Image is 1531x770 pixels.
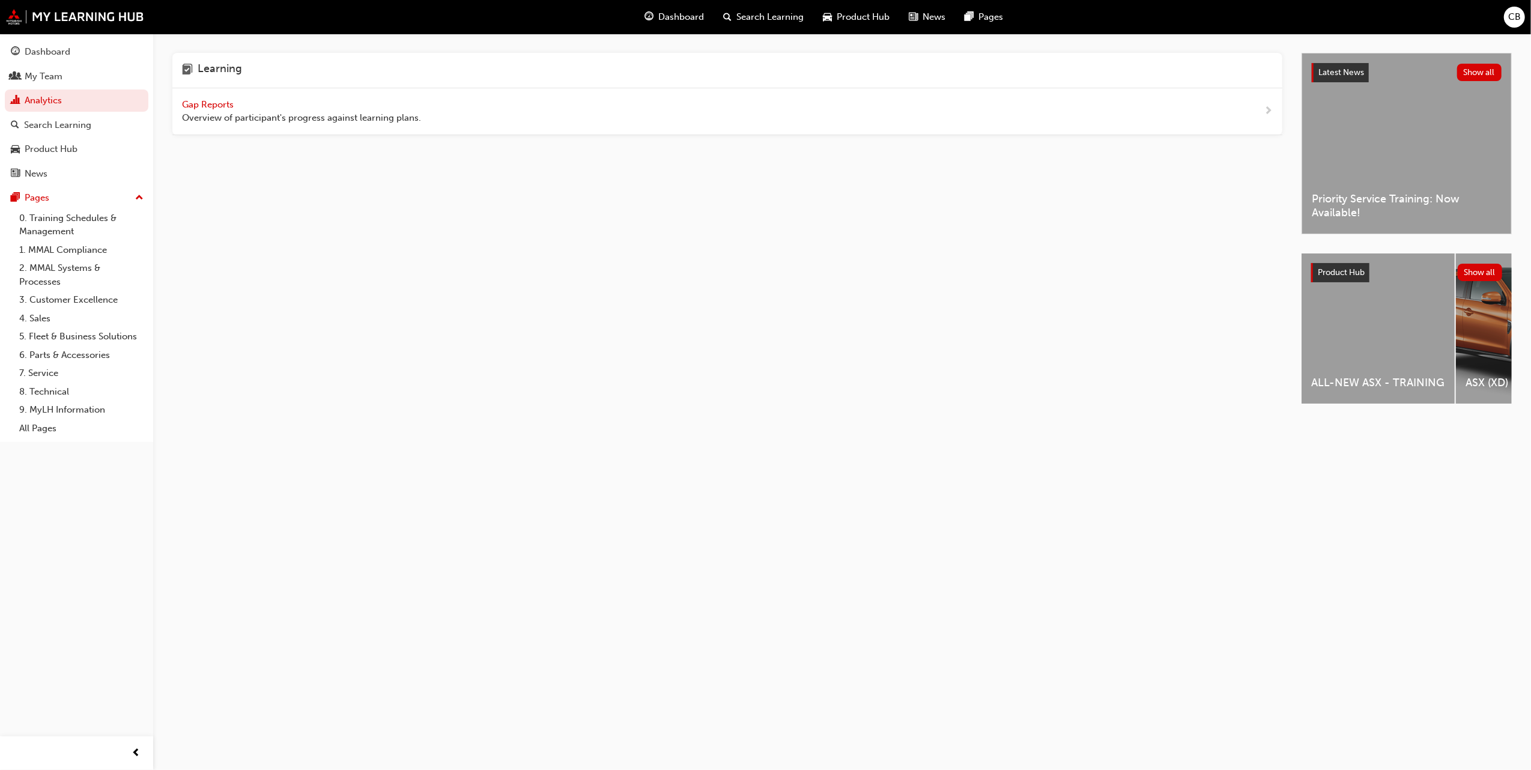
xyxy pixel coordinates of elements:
a: 8. Technical [14,383,148,401]
span: news-icon [11,169,20,180]
a: Search Learning [5,114,148,136]
span: Search Learning [737,10,804,24]
a: car-iconProduct Hub [814,5,900,29]
span: search-icon [11,120,19,131]
button: CB [1504,7,1525,28]
span: News [923,10,946,24]
a: 3. Customer Excellence [14,291,148,309]
span: car-icon [823,10,832,25]
a: Dashboard [5,41,148,63]
a: Product Hub [5,138,148,160]
a: All Pages [14,419,148,438]
a: guage-iconDashboard [635,5,714,29]
div: News [25,167,47,181]
a: My Team [5,65,148,88]
img: mmal [6,9,144,25]
span: news-icon [909,10,918,25]
a: 1. MMAL Compliance [14,241,148,259]
div: Dashboard [25,45,70,59]
span: car-icon [11,144,20,155]
a: Product HubShow all [1311,263,1502,282]
button: Show all [1457,64,1502,81]
span: pages-icon [965,10,974,25]
div: Product Hub [25,142,77,156]
span: Gap Reports [182,99,236,110]
span: guage-icon [11,47,20,58]
a: 2. MMAL Systems & Processes [14,259,148,291]
span: next-icon [1264,104,1273,119]
a: Latest NewsShow allPriority Service Training: Now Available! [1302,53,1512,234]
a: 0. Training Schedules & Management [14,209,148,241]
a: Latest NewsShow all [1312,63,1502,82]
span: search-icon [724,10,732,25]
button: Show all [1458,264,1503,281]
a: 5. Fleet & Business Solutions [14,327,148,346]
a: Gap Reports Overview of participant's progress against learning plans.next-icon [172,88,1282,135]
span: guage-icon [645,10,654,25]
span: ALL-NEW ASX - TRAINING [1311,376,1445,390]
a: news-iconNews [900,5,956,29]
div: My Team [25,70,62,83]
a: ALL-NEW ASX - TRAINING [1302,253,1455,404]
span: pages-icon [11,193,20,204]
span: Priority Service Training: Now Available! [1312,192,1502,219]
span: Product Hub [1318,267,1365,277]
span: people-icon [11,71,20,82]
button: Pages [5,187,148,209]
a: pages-iconPages [956,5,1013,29]
a: 6. Parts & Accessories [14,346,148,365]
a: Analytics [5,89,148,112]
span: Overview of participant's progress against learning plans. [182,111,421,125]
span: prev-icon [132,746,141,761]
button: DashboardMy TeamAnalyticsSearch LearningProduct HubNews [5,38,148,187]
span: learning-icon [182,62,193,78]
span: Pages [979,10,1004,24]
a: 9. MyLH Information [14,401,148,419]
span: up-icon [135,190,144,206]
a: News [5,163,148,185]
a: 4. Sales [14,309,148,328]
span: chart-icon [11,95,20,106]
span: CB [1508,10,1521,24]
div: Search Learning [24,118,91,132]
span: Product Hub [837,10,890,24]
span: Dashboard [659,10,705,24]
a: search-iconSearch Learning [714,5,814,29]
div: Pages [25,191,49,205]
a: 7. Service [14,364,148,383]
span: Latest News [1318,67,1364,77]
h4: Learning [198,62,242,78]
